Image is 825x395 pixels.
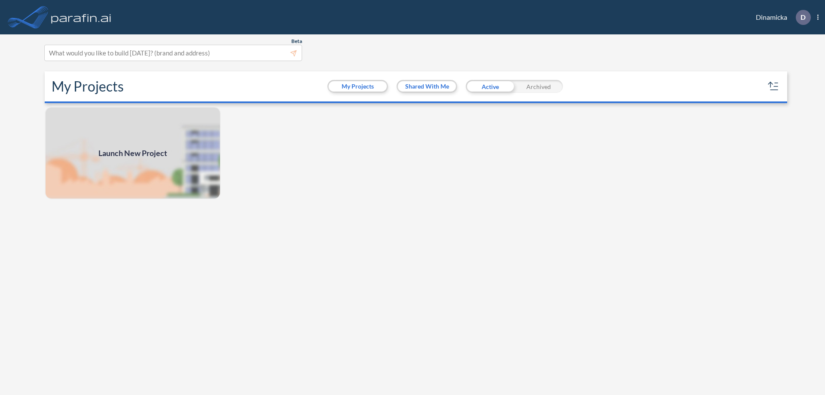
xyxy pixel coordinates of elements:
[45,107,221,199] img: add
[801,13,806,21] p: D
[329,81,387,92] button: My Projects
[767,80,780,93] button: sort
[514,80,563,93] div: Archived
[466,80,514,93] div: Active
[45,107,221,199] a: Launch New Project
[52,78,124,95] h2: My Projects
[291,38,302,45] span: Beta
[398,81,456,92] button: Shared With Me
[743,10,819,25] div: Dinamicka
[49,9,113,26] img: logo
[98,147,167,159] span: Launch New Project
